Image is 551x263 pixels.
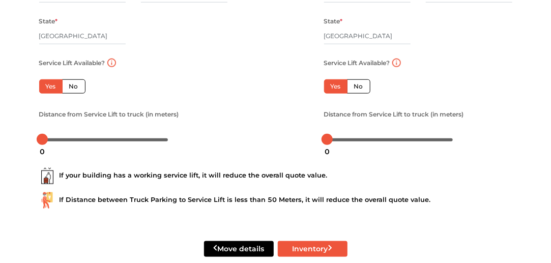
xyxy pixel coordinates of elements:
label: No [62,79,85,94]
label: Service Lift Available? [39,56,105,70]
div: If your building has a working service lift, it will reduce the overall quote value. [39,168,512,184]
button: Inventory [278,241,347,257]
img: ... [39,192,55,209]
label: Yes [324,79,347,94]
div: 0 [36,143,49,160]
label: State [324,15,343,28]
label: No [347,79,370,94]
label: Distance from Service Lift to truck (in meters) [39,108,179,121]
div: If Distance between Truck Parking to Service Lift is less than 50 Meters, it will reduce the over... [39,192,512,209]
label: Yes [39,79,63,94]
img: ... [39,168,55,184]
div: 0 [321,143,334,160]
label: Distance from Service Lift to truck (in meters) [324,108,464,121]
button: Move details [204,241,274,257]
label: State [39,15,58,28]
label: Service Lift Available? [324,56,390,70]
